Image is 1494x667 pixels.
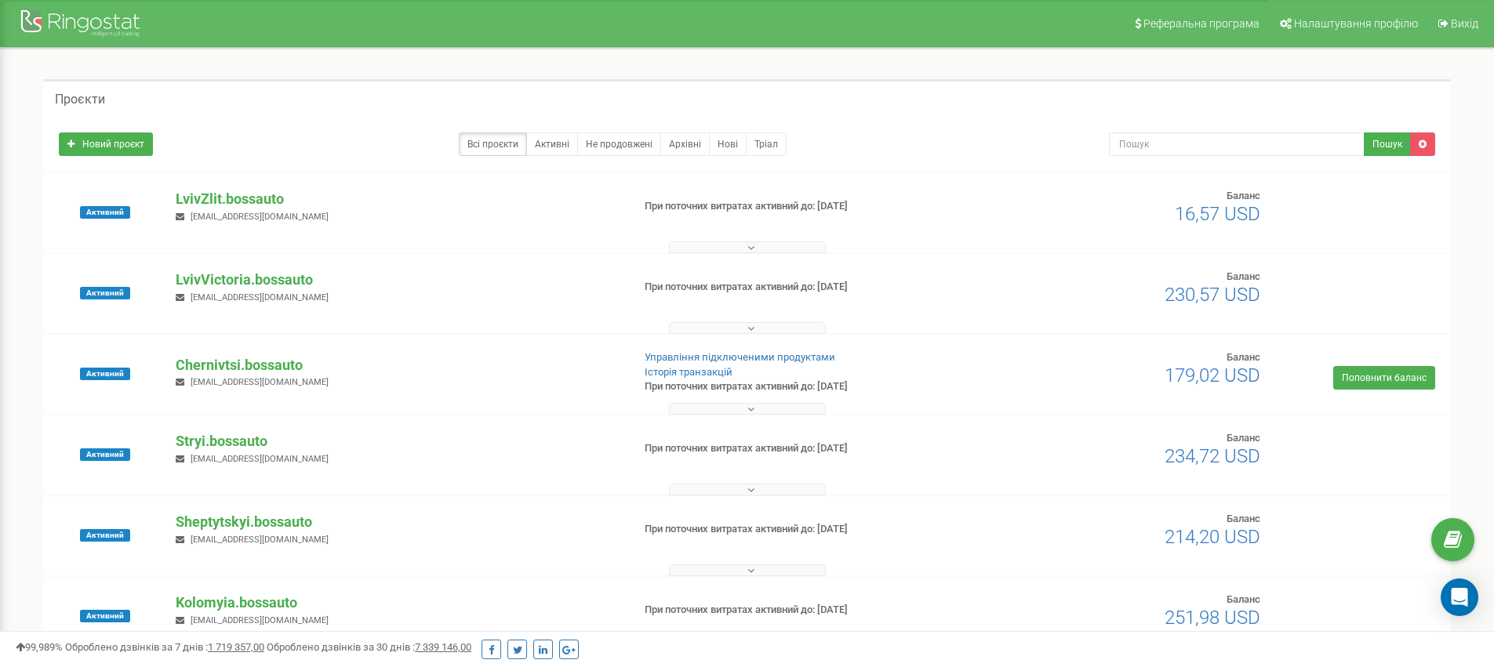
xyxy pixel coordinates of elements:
[1165,364,1260,386] span: 179,02 USD
[1441,578,1478,616] div: Open Intercom Messenger
[645,603,971,618] p: При поточних витратах активний до: [DATE]
[1227,270,1260,282] span: Баланс
[415,641,471,653] u: 7 339 146,00
[80,287,130,299] span: Активний
[65,641,264,653] span: Оброблено дзвінків за 7 днів :
[80,610,130,622] span: Активний
[1227,513,1260,524] span: Баланс
[660,132,710,156] a: Архівні
[16,641,63,653] span: 99,989%
[709,132,747,156] a: Нові
[191,377,329,387] span: [EMAIL_ADDRESS][DOMAIN_NAME]
[645,366,732,378] a: Історія транзакцій
[1227,190,1260,201] span: Баланс
[1175,203,1260,225] span: 16,57 USD
[577,132,661,156] a: Не продовжені
[1294,17,1418,30] span: Налаштування профілю
[191,535,329,545] span: [EMAIL_ADDRESS][DOMAIN_NAME]
[80,448,130,461] span: Активний
[645,280,971,295] p: При поточних витратах активний до: [DATE]
[1227,593,1260,605] span: Баланс
[1165,526,1260,548] span: 214,20 USD
[1165,284,1260,306] span: 230,57 USD
[176,189,619,209] p: LvivZlit.bossauto
[191,615,329,625] span: [EMAIL_ADDRESS][DOMAIN_NAME]
[176,512,619,532] p: Sheptytskyi.bossauto
[1109,132,1365,156] input: Пошук
[80,529,130,542] span: Активний
[746,132,787,156] a: Тріал
[80,206,130,219] span: Активний
[1451,17,1478,30] span: Вихід
[267,641,471,653] span: Оброблено дзвінків за 30 днів :
[176,355,619,375] p: Chernivtsi.bossauto
[176,593,619,613] p: Kolomyia.bossauto
[1227,432,1260,444] span: Баланс
[1165,607,1260,629] span: 251,98 USD
[645,199,971,214] p: При поточних витратах активний до: [DATE]
[176,431,619,451] p: Stryi.bossauto
[59,132,153,156] a: Новий проєкт
[1227,351,1260,363] span: Баланс
[1165,445,1260,467] span: 234,72 USD
[645,379,971,394] p: При поточних витратах активний до: [DATE]
[176,270,619,290] p: LvivVictoria.bossauto
[1333,366,1435,390] a: Поповнити баланс
[526,132,578,156] a: Активні
[208,641,264,653] u: 1 719 357,00
[80,368,130,380] span: Активний
[645,522,971,537] p: При поточних витратах активний до: [DATE]
[191,292,329,303] span: [EMAIL_ADDRESS][DOMAIN_NAME]
[645,351,835,363] a: Управління підключеними продуктами
[191,454,329,464] span: [EMAIL_ADDRESS][DOMAIN_NAME]
[1364,132,1411,156] button: Пошук
[1143,17,1260,30] span: Реферальна програма
[645,441,971,456] p: При поточних витратах активний до: [DATE]
[55,92,105,107] h5: Проєкти
[191,212,329,222] span: [EMAIL_ADDRESS][DOMAIN_NAME]
[459,132,527,156] a: Всі проєкти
